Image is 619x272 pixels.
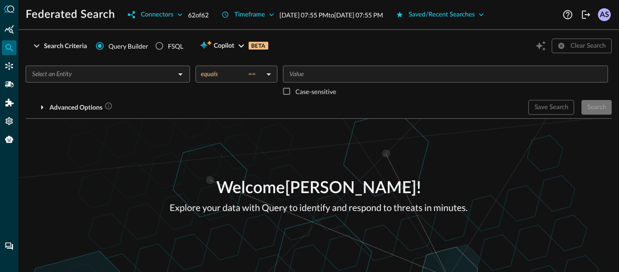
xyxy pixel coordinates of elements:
div: AS [598,8,611,21]
div: Search Criteria [44,40,87,52]
button: Open [174,68,187,81]
div: Settings [2,114,16,128]
button: Connectors [122,7,188,22]
p: Case-sensitive [295,87,336,96]
button: Timeframe [216,7,280,22]
span: equals [201,70,218,78]
span: Copilot [214,40,234,52]
div: Saved/Recent Searches [409,9,475,21]
p: Welcome [PERSON_NAME] ! [170,176,468,201]
div: Pipelines [2,77,16,92]
div: Advanced Options [49,102,113,113]
span: Query Builder [109,41,148,51]
input: Value [286,68,604,80]
p: 62 of 62 [188,10,209,20]
div: Chat [2,239,16,254]
div: Query Agent [2,132,16,147]
button: Logout [579,7,593,22]
div: Addons [2,95,17,110]
div: equals [201,70,263,78]
p: BETA [249,42,268,50]
p: [DATE] 07:55 PM to [DATE] 07:55 PM [280,10,383,20]
div: FSQL [168,41,184,51]
div: Federated Search [2,40,16,55]
span: == [248,70,255,78]
button: Saved/Recent Searches [391,7,490,22]
p: Explore your data with Query to identify and respond to threats in minutes. [170,201,468,215]
button: Advanced Options [26,100,118,115]
button: CopilotBETA [194,39,273,53]
button: Help [560,7,575,22]
div: Connectors [2,59,16,73]
input: Select an Entity [28,68,172,80]
h1: Federated Search [26,7,115,22]
div: Timeframe [234,9,265,21]
button: Search Criteria [26,39,92,53]
div: Connectors [141,9,173,21]
div: Summary Insights [2,22,16,37]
